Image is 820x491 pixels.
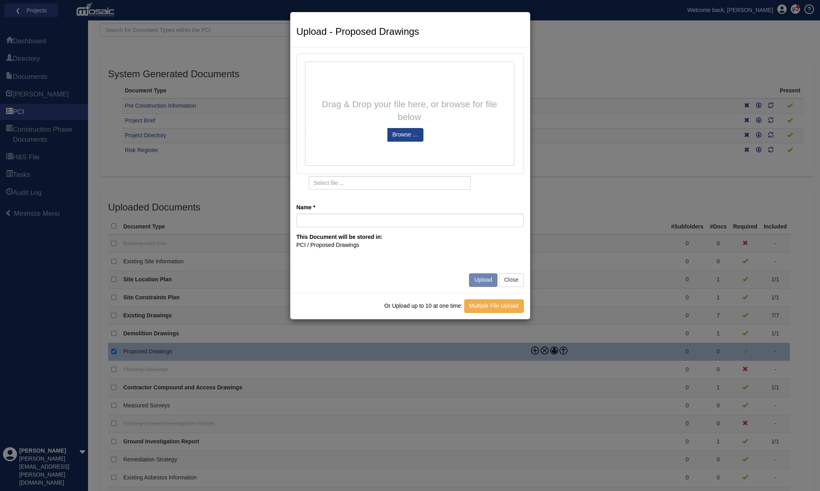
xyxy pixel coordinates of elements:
[297,204,315,212] label: Name
[786,455,814,485] iframe: Chat
[297,234,383,240] span: This Document will be stored in:
[297,26,524,37] h3: Upload - Proposed Drawings
[469,273,497,287] button: Upload
[384,303,462,309] span: Or Upload up to 10 at one time:
[499,273,524,287] button: Close
[297,242,359,248] span: PCI / Proposed Drawings
[307,64,512,158] div: Drag & Drop your file here, or browse for file below
[309,176,471,190] input: Select file ...
[464,299,524,313] a: Multiple File Upload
